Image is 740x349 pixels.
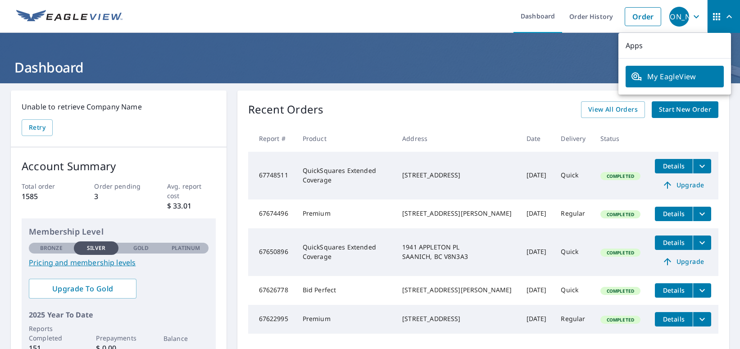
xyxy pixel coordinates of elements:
[22,101,216,112] p: Unable to retrieve Company Name
[295,276,395,305] td: Bid Perfect
[519,276,554,305] td: [DATE]
[655,207,693,221] button: detailsBtn-67674496
[660,209,687,218] span: Details
[601,288,640,294] span: Completed
[660,238,687,247] span: Details
[554,228,593,276] td: Quick
[519,305,554,334] td: [DATE]
[693,236,711,250] button: filesDropdownBtn-67650896
[554,199,593,228] td: Regular
[96,333,141,343] p: Prepayments
[519,199,554,228] td: [DATE]
[588,104,638,115] span: View All Orders
[601,317,640,323] span: Completed
[248,125,295,152] th: Report #
[618,33,731,59] p: Apps
[660,315,687,323] span: Details
[693,159,711,173] button: filesDropdownBtn-67748511
[16,10,123,23] img: EV Logo
[295,199,395,228] td: Premium
[29,309,209,320] p: 2025 Year To Date
[659,104,711,115] span: Start New Order
[660,162,687,170] span: Details
[554,276,593,305] td: Quick
[87,244,106,252] p: Silver
[295,228,395,276] td: QuickSquares Extended Coverage
[22,158,216,174] p: Account Summary
[248,276,295,305] td: 67626778
[669,7,689,27] div: [PERSON_NAME]
[295,305,395,334] td: Premium
[554,305,593,334] td: Regular
[693,312,711,326] button: filesDropdownBtn-67622995
[601,249,640,256] span: Completed
[29,279,136,299] a: Upgrade To Gold
[163,334,209,343] p: Balance
[660,180,706,190] span: Upgrade
[631,71,718,82] span: My EagleView
[295,152,395,199] td: QuickSquares Extended Coverage
[626,66,724,87] a: My EagleView
[601,173,640,179] span: Completed
[29,257,209,268] a: Pricing and membership levels
[22,191,70,202] p: 1585
[402,286,512,295] div: [STREET_ADDRESS][PERSON_NAME]
[693,207,711,221] button: filesDropdownBtn-67674496
[655,283,693,298] button: detailsBtn-67626778
[167,200,216,211] p: $ 33.01
[395,125,519,152] th: Address
[11,58,729,77] h1: Dashboard
[655,312,693,326] button: detailsBtn-67622995
[402,243,512,261] div: 1941 APPLETON PL SAANICH, BC V8N3A3
[133,244,149,252] p: Gold
[593,125,648,152] th: Status
[40,244,63,252] p: Bronze
[295,125,395,152] th: Product
[402,171,512,180] div: [STREET_ADDRESS]
[248,152,295,199] td: 67748511
[248,228,295,276] td: 67650896
[248,199,295,228] td: 67674496
[172,244,200,252] p: Platinum
[601,211,640,218] span: Completed
[655,178,711,192] a: Upgrade
[29,122,45,133] span: Retry
[554,152,593,199] td: Quick
[22,119,53,136] button: Retry
[167,181,216,200] p: Avg. report cost
[519,152,554,199] td: [DATE]
[519,125,554,152] th: Date
[519,228,554,276] td: [DATE]
[660,286,687,295] span: Details
[402,314,512,323] div: [STREET_ADDRESS]
[402,209,512,218] div: [STREET_ADDRESS][PERSON_NAME]
[94,191,143,202] p: 3
[29,226,209,238] p: Membership Level
[693,283,711,298] button: filesDropdownBtn-67626778
[248,305,295,334] td: 67622995
[22,181,70,191] p: Total order
[94,181,143,191] p: Order pending
[554,125,593,152] th: Delivery
[36,284,129,294] span: Upgrade To Gold
[655,236,693,250] button: detailsBtn-67650896
[625,7,661,26] a: Order
[652,101,718,118] a: Start New Order
[581,101,645,118] a: View All Orders
[248,101,324,118] p: Recent Orders
[655,254,711,269] a: Upgrade
[660,256,706,267] span: Upgrade
[29,324,74,343] p: Reports Completed
[655,159,693,173] button: detailsBtn-67748511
